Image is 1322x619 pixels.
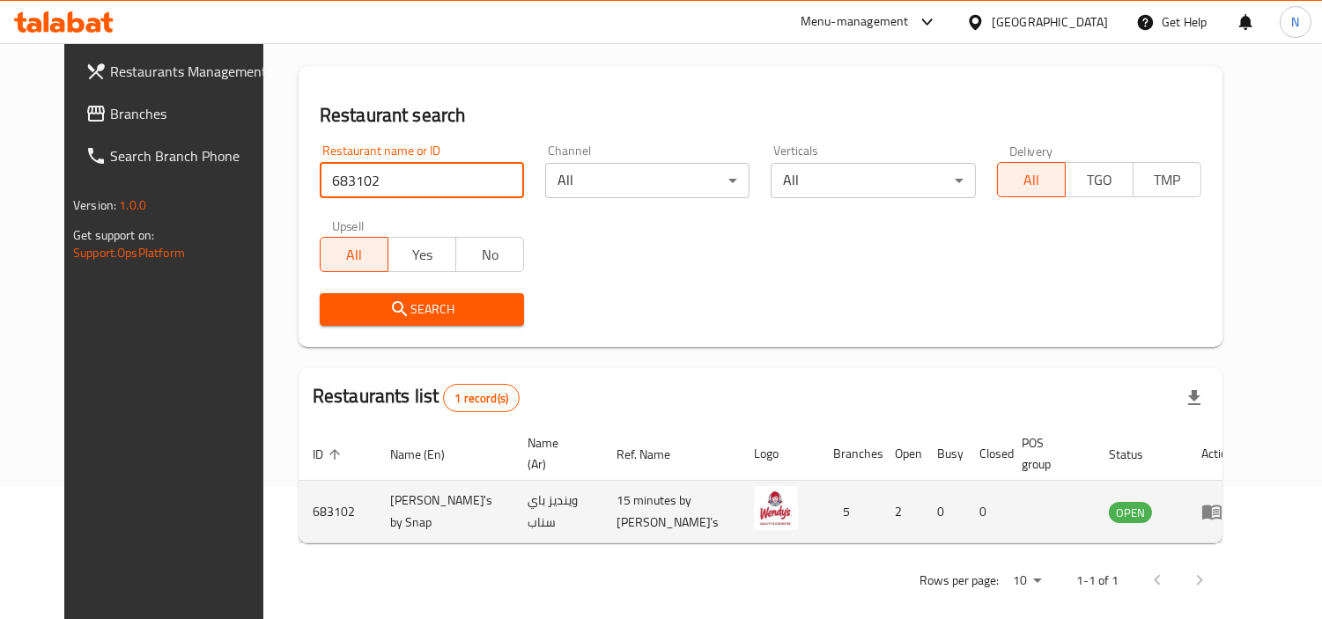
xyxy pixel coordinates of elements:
span: Restaurants Management [110,61,271,82]
span: Name (Ar) [528,432,581,475]
button: No [455,237,524,272]
button: All [320,237,388,272]
div: Export file [1173,377,1215,419]
div: All [771,163,975,198]
span: All [1005,167,1059,193]
span: Search [334,298,510,321]
span: 1.0.0 [119,194,146,217]
input: Search for restaurant name or ID.. [320,163,524,198]
td: 2 [881,481,923,543]
button: Search [320,293,524,326]
th: Open [881,427,923,481]
th: Closed [965,427,1008,481]
td: 0 [965,481,1008,543]
td: 5 [819,481,881,543]
label: Upsell [332,219,365,232]
p: 1-1 of 1 [1076,570,1119,592]
th: Action [1187,427,1248,481]
th: Logo [740,427,819,481]
table: enhanced table [299,427,1248,543]
span: Name (En) [390,444,468,465]
td: 0 [923,481,965,543]
span: Branches [110,103,271,124]
td: 683102 [299,481,376,543]
span: 1 record(s) [444,390,519,407]
button: TGO [1065,162,1134,197]
button: Yes [388,237,456,272]
a: Search Branch Phone [71,135,285,177]
span: Version: [73,194,116,217]
div: [GEOGRAPHIC_DATA] [992,12,1108,32]
span: TGO [1073,167,1126,193]
a: Branches [71,92,285,135]
a: Support.OpsPlatform [73,241,185,264]
td: وينديز باي سناب [513,481,602,543]
span: ID [313,444,346,465]
h2: Restaurants list [313,383,520,412]
span: OPEN [1109,503,1152,523]
label: Delivery [1009,144,1053,157]
span: Ref. Name [617,444,693,465]
th: Branches [819,427,881,481]
button: All [997,162,1066,197]
td: 15 minutes by [PERSON_NAME]’s [602,481,740,543]
td: [PERSON_NAME]'s by Snap [376,481,513,543]
span: TMP [1141,167,1194,193]
button: TMP [1133,162,1201,197]
p: Rows per page: [919,570,999,592]
span: All [328,242,381,268]
div: All [545,163,750,198]
div: Total records count [443,384,520,412]
span: POS group [1022,432,1074,475]
span: Search Branch Phone [110,145,271,166]
th: Busy [923,427,965,481]
span: Yes [395,242,449,268]
span: No [463,242,517,268]
a: Restaurants Management [71,50,285,92]
span: N [1291,12,1299,32]
span: Status [1109,444,1166,465]
div: Menu-management [801,11,909,33]
img: Wendy's by Snap [754,486,798,530]
span: Get support on: [73,224,154,247]
div: Rows per page: [1006,568,1048,594]
h2: Restaurant search [320,102,1201,129]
